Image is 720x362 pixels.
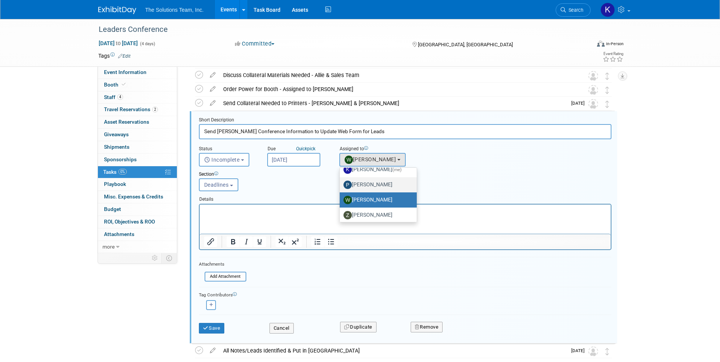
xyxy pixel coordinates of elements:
[115,40,122,46] span: to
[343,164,409,176] label: [PERSON_NAME]
[343,181,352,189] img: P.jpg
[295,146,317,152] a: Quickpick
[199,117,611,124] div: Short Description
[325,236,337,247] button: Bullet list
[206,86,219,93] a: edit
[588,71,598,81] img: Unassigned
[227,236,239,247] button: Bold
[276,236,288,247] button: Subscript
[392,167,402,172] span: (me)
[343,211,352,219] img: Z.jpg
[103,169,127,175] span: Tasks
[98,129,177,141] a: Giveaways
[199,193,611,203] div: Details
[98,191,177,203] a: Misc. Expenses & Credits
[98,104,177,116] a: Travel Reservations2
[118,54,131,59] a: Edit
[199,146,256,153] div: Status
[597,41,605,47] img: Format-Inperson.png
[104,82,127,88] span: Booth
[104,181,126,187] span: Playbook
[267,146,328,153] div: Due
[98,203,177,216] a: Budget
[571,348,588,353] span: [DATE]
[343,165,352,174] img: K.jpg
[219,83,573,96] div: Order Power for Booth - Assigned to [PERSON_NAME]
[206,72,219,79] a: edit
[102,244,115,250] span: more
[206,100,219,107] a: edit
[566,7,583,13] span: Search
[339,146,434,153] div: Assigned to
[345,156,396,162] span: [PERSON_NAME]
[104,219,155,225] span: ROI, Objectives & ROO
[104,69,147,75] span: Event Information
[145,7,204,13] span: The Solutions Team, Inc.
[588,346,598,356] img: Unassigned
[411,322,443,332] button: Remove
[546,39,624,51] div: Event Format
[269,323,294,334] button: Cancel
[199,290,611,298] div: Tag Contributors
[588,85,598,95] img: Unassigned
[199,261,246,268] div: Attachments
[605,87,609,94] i: Move task
[98,166,177,178] a: Tasks0%
[98,154,177,166] a: Sponsorships
[199,171,576,178] div: Section
[418,42,513,47] span: [GEOGRAPHIC_DATA], [GEOGRAPHIC_DATA]
[104,194,163,200] span: Misc. Expenses & Credits
[104,231,134,237] span: Attachments
[605,72,609,80] i: Move task
[343,179,409,191] label: [PERSON_NAME]
[339,153,406,167] button: [PERSON_NAME]
[204,157,240,163] span: Incomplete
[98,40,138,47] span: [DATE] [DATE]
[98,216,177,228] a: ROI, Objectives & ROO
[104,144,129,150] span: Shipments
[98,91,177,104] a: Staff4
[104,106,158,112] span: Travel Reservations
[219,97,567,110] div: Send Collateral Needed to Printers - [PERSON_NAME] & [PERSON_NAME]
[204,182,229,188] span: Deadlines
[104,156,137,162] span: Sponsorships
[219,344,567,357] div: All Notes/Leads Identified & Put in [GEOGRAPHIC_DATA]
[98,6,136,14] img: ExhibitDay
[200,205,611,234] iframe: Rich Text Area
[253,236,266,247] button: Underline
[311,236,324,247] button: Numbered list
[605,348,609,355] i: Move task
[556,3,591,17] a: Search
[104,119,149,125] span: Asset Reservations
[340,322,377,332] button: Duplicate
[343,209,409,221] label: [PERSON_NAME]
[118,169,127,175] span: 0%
[603,52,623,56] div: Event Rating
[289,236,302,247] button: Superscript
[199,153,249,167] button: Incomplete
[199,323,225,334] button: Save
[148,253,162,263] td: Personalize Event Tab Strip
[98,52,131,60] td: Tags
[122,82,126,87] i: Booth reservation complete
[98,79,177,91] a: Booth
[98,66,177,79] a: Event Information
[98,178,177,190] a: Playbook
[232,40,277,48] button: Committed
[206,347,219,354] a: edit
[219,69,573,82] div: Discuss Collateral Materials Needed - Allie & Sales Team
[240,236,253,247] button: Italic
[104,206,121,212] span: Budget
[606,41,624,47] div: In-Person
[96,23,579,36] div: Leaders Conference
[104,131,129,137] span: Giveaways
[199,178,238,191] button: Deadlines
[204,236,217,247] button: Insert/edit link
[152,107,158,112] span: 2
[98,141,177,153] a: Shipments
[98,241,177,253] a: more
[296,146,307,151] i: Quick
[98,228,177,241] a: Attachments
[139,41,155,46] span: (4 days)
